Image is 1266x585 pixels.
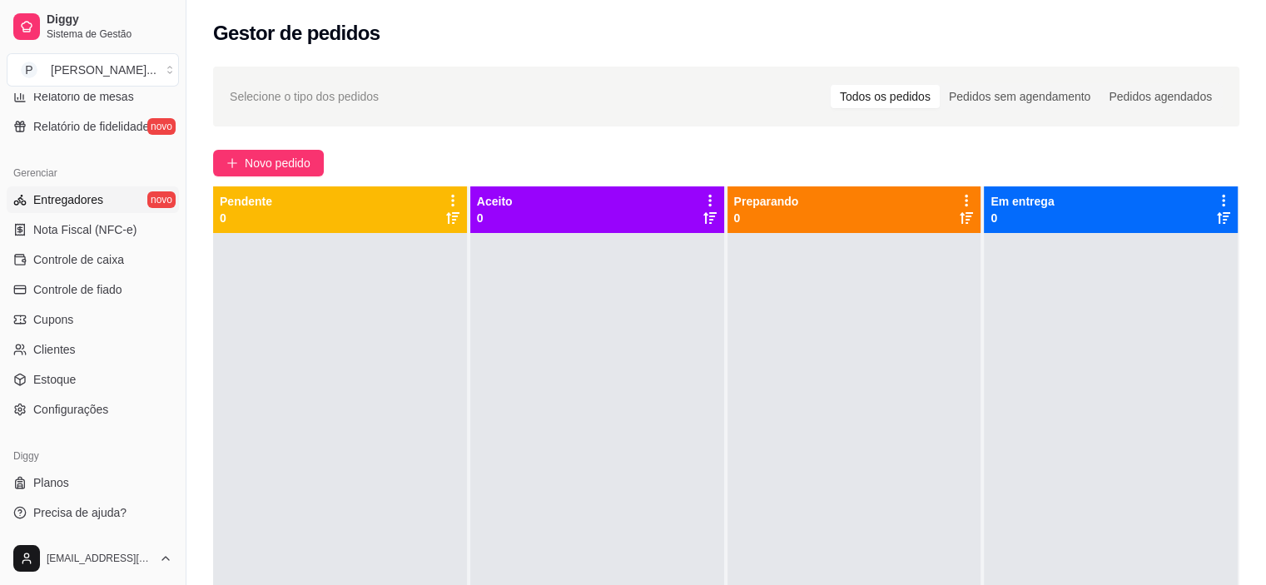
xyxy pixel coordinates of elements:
span: Cupons [33,311,73,328]
a: Relatório de mesas [7,83,179,110]
span: Configurações [33,401,108,418]
a: Precisa de ajuda? [7,499,179,526]
a: Cupons [7,306,179,333]
span: Diggy [47,12,172,27]
div: [PERSON_NAME] ... [51,62,156,78]
a: Planos [7,469,179,496]
a: Controle de fiado [7,276,179,303]
div: Pedidos agendados [1100,85,1221,108]
p: 0 [220,210,272,226]
p: 0 [990,210,1054,226]
span: Relatório de mesas [33,88,134,105]
button: [EMAIL_ADDRESS][DOMAIN_NAME] [7,538,179,578]
p: Aceito [477,193,513,210]
button: Novo pedido [213,150,324,176]
p: Preparando [734,193,799,210]
span: [EMAIL_ADDRESS][DOMAIN_NAME] [47,552,152,565]
div: Gerenciar [7,160,179,186]
div: Diggy [7,443,179,469]
span: Precisa de ajuda? [33,504,127,521]
a: Nota Fiscal (NFC-e) [7,216,179,243]
a: Estoque [7,366,179,393]
span: Nota Fiscal (NFC-e) [33,221,137,238]
a: Configurações [7,396,179,423]
a: Clientes [7,336,179,363]
button: Select a team [7,53,179,87]
div: Todos os pedidos [831,85,940,108]
a: Entregadoresnovo [7,186,179,213]
h2: Gestor de pedidos [213,20,380,47]
span: Relatório de fidelidade [33,118,149,135]
span: Planos [33,474,69,491]
span: P [21,62,37,78]
div: Pedidos sem agendamento [940,85,1100,108]
span: Clientes [33,341,76,358]
a: Controle de caixa [7,246,179,273]
a: Relatório de fidelidadenovo [7,113,179,140]
span: Controle de caixa [33,251,124,268]
p: Pendente [220,193,272,210]
p: 0 [734,210,799,226]
span: Sistema de Gestão [47,27,172,41]
span: Selecione o tipo dos pedidos [230,87,379,106]
span: Novo pedido [245,154,310,172]
span: Entregadores [33,191,103,208]
p: 0 [477,210,513,226]
p: Em entrega [990,193,1054,210]
span: Controle de fiado [33,281,122,298]
span: plus [226,157,238,169]
a: DiggySistema de Gestão [7,7,179,47]
span: Estoque [33,371,76,388]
